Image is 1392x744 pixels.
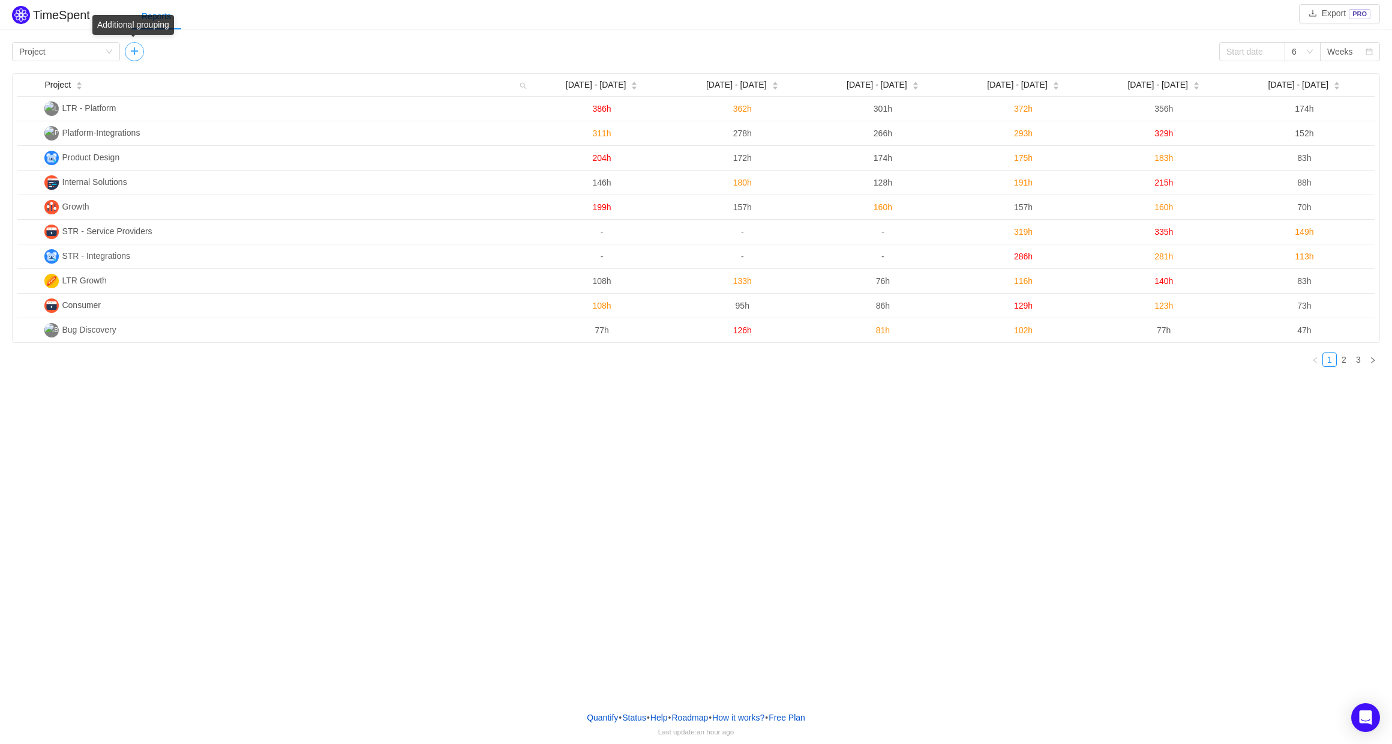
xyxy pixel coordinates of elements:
[125,42,144,61] button: icon: plus
[92,15,174,35] div: Additional grouping
[1014,153,1033,163] span: 175h
[593,178,611,187] span: 146h
[44,200,59,214] img: G
[876,301,890,310] span: 86h
[62,128,140,138] span: Platform-Integrations
[601,252,604,261] span: -
[697,728,734,736] span: an hour ago
[1154,178,1173,187] span: 215h
[1333,80,1340,88] div: Sort
[1014,276,1033,286] span: 116h
[1154,202,1173,212] span: 160h
[62,177,127,187] span: Internal Solutions
[62,153,119,162] span: Product Design
[33,8,90,22] h2: TimeSpent
[1154,104,1173,113] span: 356h
[44,323,59,337] img: BD
[1366,48,1373,56] i: icon: calendar
[1295,104,1313,113] span: 174h
[1297,202,1311,212] span: 70h
[733,178,752,187] span: 180h
[658,728,734,736] span: Last update:
[671,709,709,727] a: Roadmap
[733,202,752,212] span: 157h
[1352,353,1365,366] a: 3
[44,175,59,190] img: IS
[1154,301,1173,310] span: 123h
[586,709,619,727] a: Quantify
[595,325,608,335] span: 77h
[44,126,59,141] img: P
[62,202,89,211] span: Growth
[733,276,752,286] span: 133h
[1369,357,1376,364] i: icon: right
[847,79,907,91] span: [DATE] - [DATE]
[62,251,130,261] span: STR - Integrations
[1295,227,1313,237] span: 149h
[44,101,59,116] img: L-
[1193,85,1200,88] i: icon: caret-down
[1297,153,1311,163] span: 83h
[12,6,30,24] img: Quantify logo
[566,79,626,91] span: [DATE] - [DATE]
[601,227,604,237] span: -
[668,713,671,722] span: •
[1154,276,1173,286] span: 140h
[1327,43,1353,61] div: Weeks
[44,274,59,288] img: LG
[712,709,765,727] button: How it works?
[912,80,919,88] div: Sort
[741,252,744,261] span: -
[1295,252,1313,261] span: 113h
[1014,202,1033,212] span: 157h
[1014,227,1033,237] span: 319h
[62,103,116,113] span: LTR - Platform
[631,80,638,88] div: Sort
[593,104,611,113] span: 386h
[1052,80,1059,84] i: icon: caret-up
[874,178,892,187] span: 128h
[736,301,749,310] span: 95h
[62,325,116,334] span: Bug Discovery
[1154,227,1173,237] span: 335h
[733,325,752,335] span: 126h
[44,225,59,239] img: S-
[1014,325,1033,335] span: 102h
[1337,352,1351,367] li: 2
[874,202,892,212] span: 160h
[1014,178,1033,187] span: 191h
[631,85,638,88] i: icon: caret-down
[874,129,892,138] span: 266h
[1337,353,1351,366] a: 2
[1351,703,1380,732] div: Open Intercom Messenger
[1297,178,1311,187] span: 88h
[1154,153,1173,163] span: 183h
[912,80,919,84] i: icon: caret-up
[1014,129,1033,138] span: 293h
[987,79,1048,91] span: [DATE] - [DATE]
[631,80,638,84] i: icon: caret-up
[876,325,890,335] span: 81h
[106,48,113,56] i: icon: down
[593,129,611,138] span: 311h
[874,153,892,163] span: 174h
[772,85,778,88] i: icon: caret-down
[593,202,611,212] span: 199h
[62,226,152,236] span: STR - Service Providers
[733,129,752,138] span: 278h
[1193,80,1200,88] div: Sort
[1127,79,1188,91] span: [DATE] - [DATE]
[593,301,611,310] span: 108h
[876,276,890,286] span: 76h
[1193,80,1200,84] i: icon: caret-up
[1306,48,1313,56] i: icon: down
[772,80,778,84] i: icon: caret-up
[1154,129,1173,138] span: 329h
[76,80,83,84] i: icon: caret-up
[44,151,59,165] img: PD
[912,85,919,88] i: icon: caret-down
[515,74,532,96] i: icon: search
[1312,357,1319,364] i: icon: left
[1299,4,1380,23] button: icon: downloadExportPRO
[62,300,101,310] span: Consumer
